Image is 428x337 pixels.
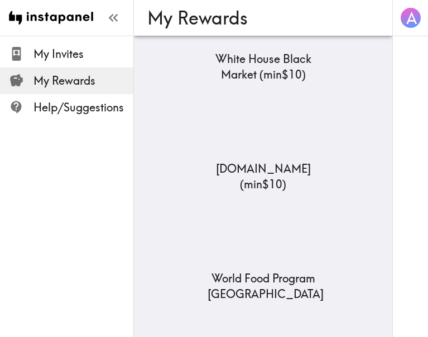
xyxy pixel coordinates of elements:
[33,100,133,115] span: Help/Suggestions
[147,7,370,28] h3: My Rewards
[208,161,319,192] p: [DOMAIN_NAME] ( min $10 )
[406,8,417,28] span: A
[208,271,319,302] p: World Food Program [GEOGRAPHIC_DATA]
[400,7,422,29] button: A
[208,51,319,82] p: White House Black Market ( min $10 )
[208,91,319,192] a: Wayfair.com[DOMAIN_NAME] (min$10)
[33,73,133,89] span: My Rewards
[33,46,133,62] span: My Invites
[208,201,319,302] a: World Food Program USAWorld Food Program [GEOGRAPHIC_DATA]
